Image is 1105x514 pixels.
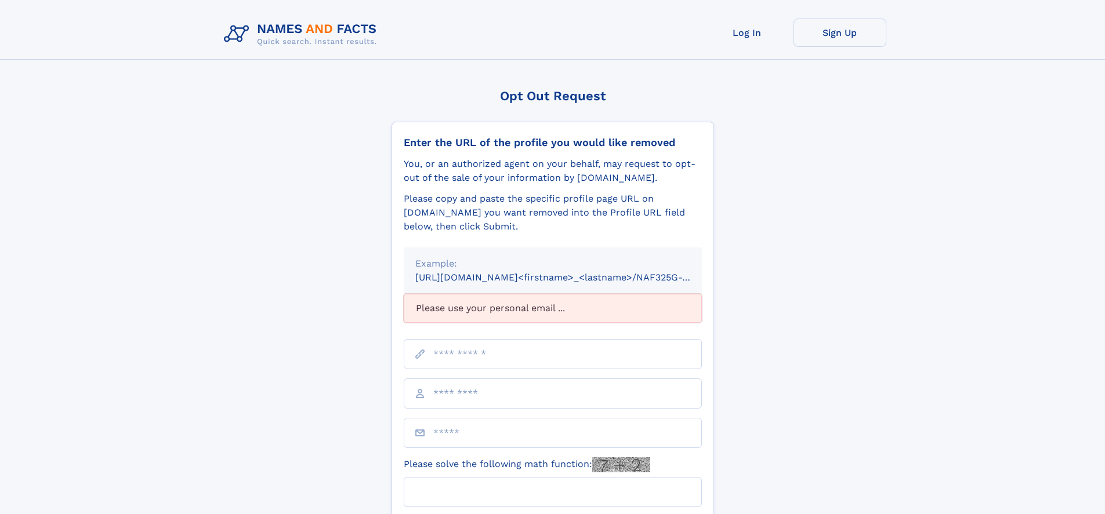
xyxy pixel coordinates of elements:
small: [URL][DOMAIN_NAME]<firstname>_<lastname>/NAF325G-xxxxxxxx [415,272,724,283]
div: Please use your personal email ... [404,294,702,323]
div: Opt Out Request [392,89,714,103]
label: Please solve the following math function: [404,457,650,472]
div: Please copy and paste the specific profile page URL on [DOMAIN_NAME] you want removed into the Pr... [404,192,702,234]
div: Example: [415,257,690,271]
div: Enter the URL of the profile you would like removed [404,136,702,149]
div: You, or an authorized agent on your behalf, may request to opt-out of the sale of your informatio... [404,157,702,185]
a: Sign Up [794,19,886,47]
a: Log In [701,19,794,47]
img: Logo Names and Facts [219,19,386,50]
